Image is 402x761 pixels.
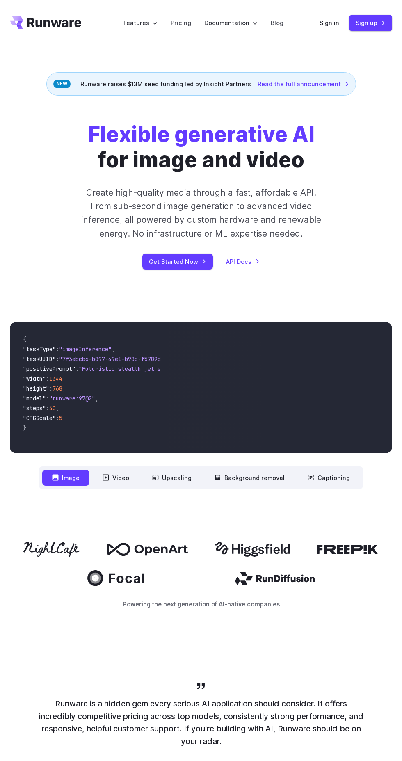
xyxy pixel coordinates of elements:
a: Read the full announcement [258,79,349,89]
label: Features [123,18,158,27]
a: Sign in [320,18,339,27]
span: } [23,424,26,432]
span: "imageInference" [59,345,112,353]
button: Background removal [205,470,295,486]
span: : [56,345,59,353]
label: Documentation [204,18,258,27]
a: Sign up [349,15,392,31]
a: Blog [271,18,283,27]
button: Video [93,470,139,486]
span: : [46,404,49,412]
span: 1344 [49,375,62,382]
span: "7f3ebcb6-b897-49e1-b98c-f5789d2d40d7" [59,355,184,363]
span: 40 [49,404,56,412]
span: : [75,365,79,373]
span: "CFGScale" [23,414,56,422]
button: Image [42,470,89,486]
button: Captioning [298,470,360,486]
span: : [49,385,53,392]
a: Get Started Now [142,254,213,270]
span: "Futuristic stealth jet streaking through a neon-lit cityscape with glowing purple exhaust" [79,365,377,373]
a: API Docs [226,257,260,266]
p: Runware is a hidden gem every serious AI application should consider. It offers incredibly compet... [37,697,365,748]
span: , [56,404,59,412]
span: , [62,385,66,392]
span: "steps" [23,404,46,412]
span: 768 [53,385,62,392]
span: , [95,395,98,402]
span: : [56,355,59,363]
span: "runware:97@2" [49,395,95,402]
a: Go to / [10,16,81,29]
span: 5 [59,414,62,422]
span: "taskUUID" [23,355,56,363]
span: , [112,345,115,353]
span: : [46,395,49,402]
span: "height" [23,385,49,392]
a: Pricing [171,18,191,27]
span: "taskType" [23,345,56,353]
span: "width" [23,375,46,382]
div: Runware raises $13M seed funding led by Insight Partners [46,72,356,96]
span: , [62,375,66,382]
p: Create high-quality media through a fast, affordable API. From sub-second image generation to adv... [79,186,323,240]
span: "positivePrompt" [23,365,75,373]
span: : [56,414,59,422]
p: Powering the next generation of AI-native companies [10,599,392,609]
span: { [23,336,26,343]
span: : [46,375,49,382]
strong: Flexible generative AI [88,121,315,147]
h1: for image and video [88,122,315,173]
button: Upscaling [142,470,201,486]
span: "model" [23,395,46,402]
